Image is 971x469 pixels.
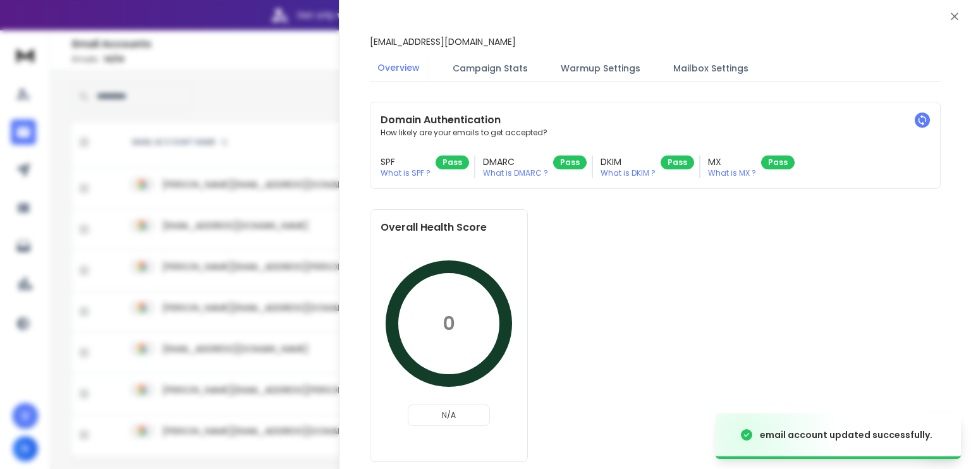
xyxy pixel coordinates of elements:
h3: DKIM [601,155,656,168]
p: [EMAIL_ADDRESS][DOMAIN_NAME] [370,35,516,48]
p: What is DKIM ? [601,168,656,178]
p: How likely are your emails to get accepted? [381,128,930,138]
h2: Domain Authentication [381,113,930,128]
div: Pass [761,155,795,169]
div: Pass [553,155,587,169]
button: Campaign Stats [445,54,535,82]
h3: MX [708,155,756,168]
button: Mailbox Settings [666,54,756,82]
button: Overview [370,54,427,83]
p: What is SPF ? [381,168,431,178]
button: Warmup Settings [553,54,648,82]
h3: SPF [381,155,431,168]
h2: Overall Health Score [381,220,517,235]
p: What is DMARC ? [483,168,548,178]
p: 0 [443,312,455,335]
p: What is MX ? [708,168,756,178]
p: N/A [413,410,484,420]
h3: DMARC [483,155,548,168]
div: Pass [436,155,469,169]
div: Pass [661,155,694,169]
